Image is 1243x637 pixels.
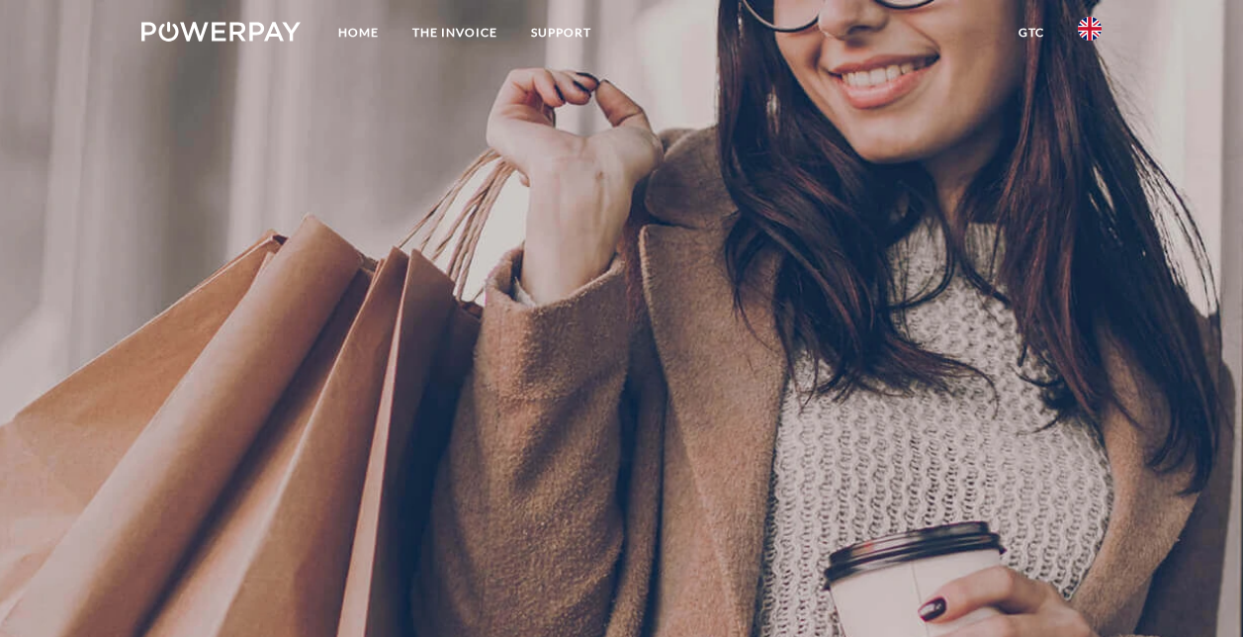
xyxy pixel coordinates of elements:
[1078,17,1102,41] img: en
[514,15,608,50] a: Support
[1002,15,1061,50] a: GTC
[141,22,301,42] img: logo-powerpay-white.svg
[396,15,514,50] a: THE INVOICE
[321,15,396,50] a: Home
